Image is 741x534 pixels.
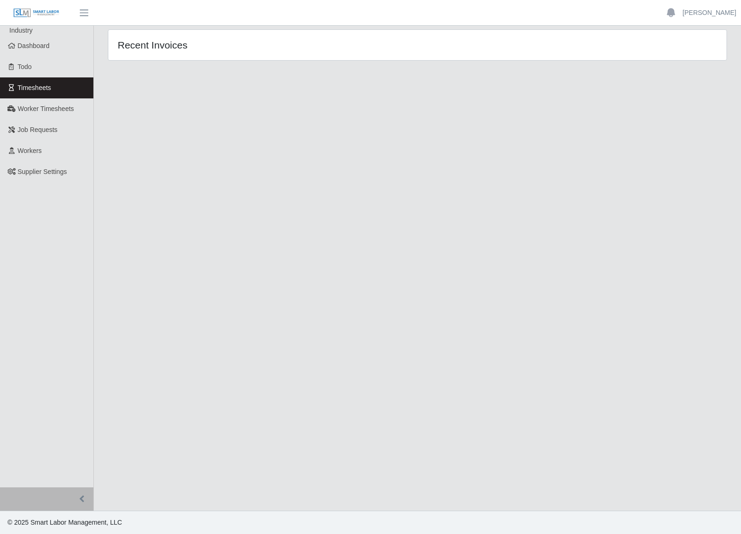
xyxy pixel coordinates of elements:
[18,168,67,175] span: Supplier Settings
[18,105,74,112] span: Worker Timesheets
[7,519,122,526] span: © 2025 Smart Labor Management, LLC
[9,27,33,34] span: Industry
[18,147,42,154] span: Workers
[13,8,60,18] img: SLM Logo
[18,63,32,70] span: Todo
[18,84,51,91] span: Timesheets
[118,39,360,51] h4: Recent Invoices
[18,42,50,49] span: Dashboard
[18,126,58,133] span: Job Requests
[683,8,736,18] a: [PERSON_NAME]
